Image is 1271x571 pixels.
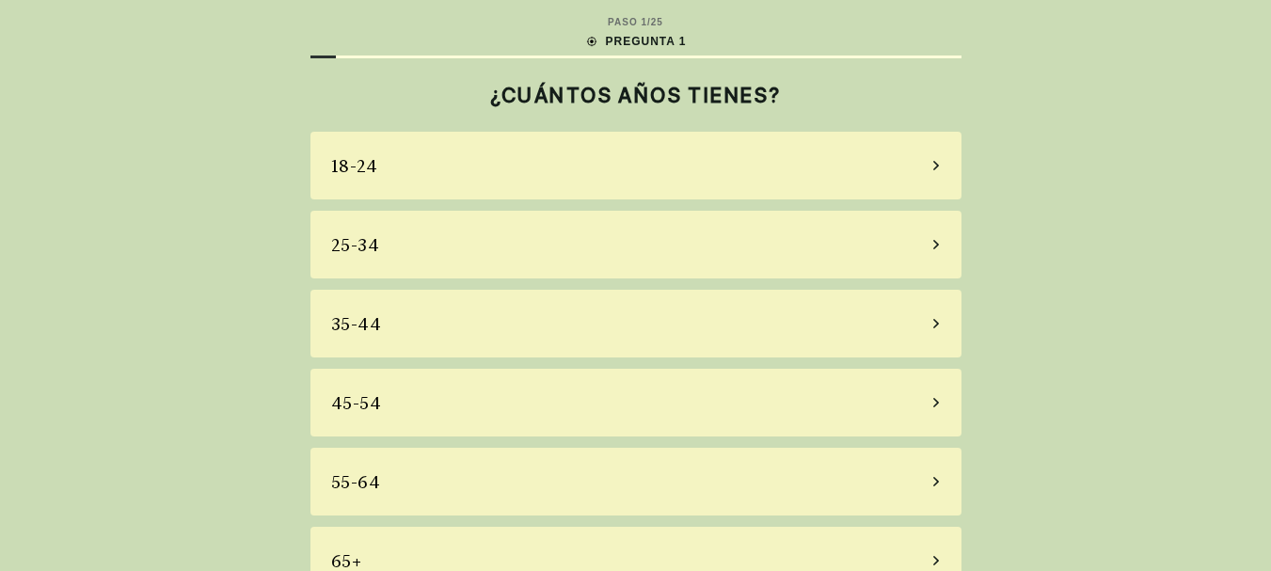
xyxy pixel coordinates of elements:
div: PREGUNTA 1 [584,33,686,50]
div: 25-34 [331,232,380,258]
h2: ¿CUÁNTOS AÑOS TIENES? [310,83,961,107]
div: 18-24 [331,153,378,179]
div: 55-64 [331,469,381,495]
div: PASO 1 / 25 [608,15,663,29]
div: 45-54 [331,390,382,416]
div: 35-44 [331,311,382,337]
